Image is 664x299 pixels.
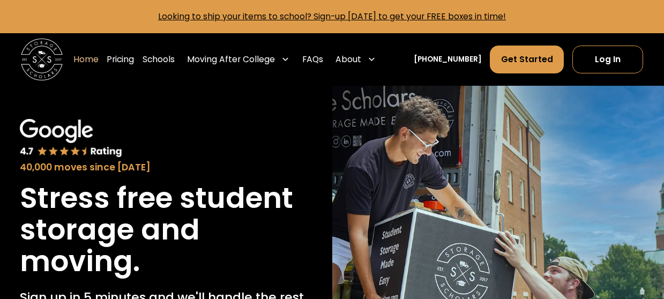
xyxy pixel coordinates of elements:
[187,53,275,65] div: Moving After College
[20,160,312,174] div: 40,000 moves since [DATE]
[20,183,312,278] h1: Stress free student storage and moving.
[73,45,99,74] a: Home
[21,39,63,80] img: Storage Scholars main logo
[107,45,134,74] a: Pricing
[490,46,564,74] a: Get Started
[335,53,361,65] div: About
[302,45,323,74] a: FAQs
[414,54,482,65] a: [PHONE_NUMBER]
[143,45,175,74] a: Schools
[158,11,506,22] a: Looking to ship your items to school? Sign-up [DATE] to get your FREE boxes in time!
[20,119,122,158] img: Google 4.7 star rating
[572,46,643,74] a: Log In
